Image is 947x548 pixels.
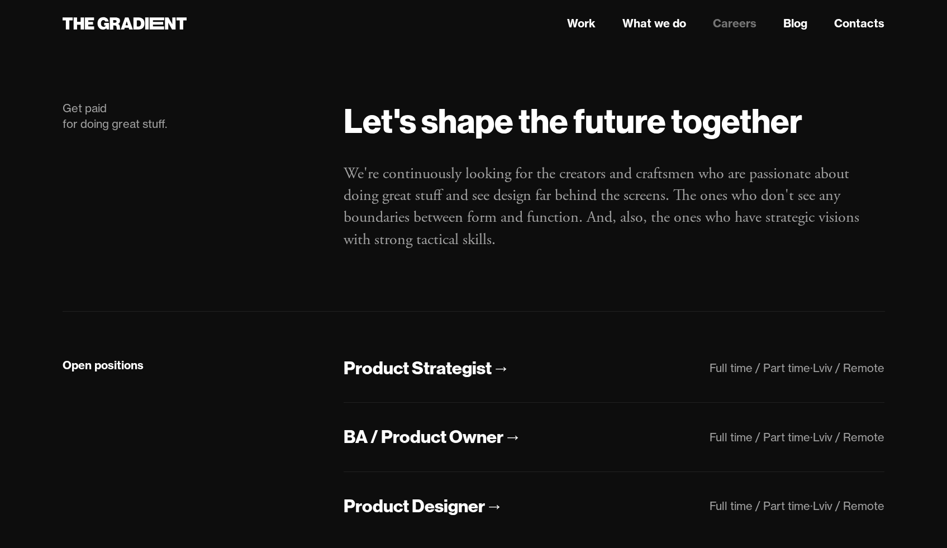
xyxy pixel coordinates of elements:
p: We're continuously looking for the creators and craftsmen who are passionate about doing great st... [344,163,884,251]
div: Lviv / Remote [813,361,884,375]
div: Full time / Part time [710,361,810,375]
strong: Open positions [63,358,144,372]
div: → [485,494,503,518]
a: What we do [622,15,686,32]
a: Careers [713,15,756,32]
div: · [810,499,813,513]
strong: Let's shape the future together [344,99,802,142]
a: Work [567,15,596,32]
a: Blog [783,15,807,32]
div: Lviv / Remote [813,499,884,513]
a: Product Strategist→ [344,356,510,380]
div: → [492,356,510,380]
a: Contacts [834,15,884,32]
div: Full time / Part time [710,499,810,513]
div: Get paid for doing great stuff. [63,101,322,132]
div: · [810,361,813,375]
div: Product Designer [344,494,485,518]
div: → [503,425,521,449]
a: BA / Product Owner→ [344,425,521,449]
div: BA / Product Owner [344,425,503,449]
div: · [810,430,813,444]
div: Lviv / Remote [813,430,884,444]
div: Full time / Part time [710,430,810,444]
div: Product Strategist [344,356,492,380]
a: Product Designer→ [344,494,503,518]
